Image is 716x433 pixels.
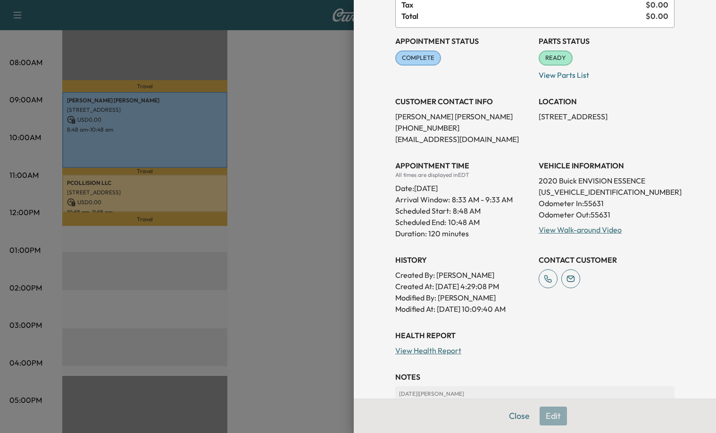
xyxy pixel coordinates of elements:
[539,96,674,107] h3: LOCATION
[539,160,674,171] h3: VEHICLE INFORMATION
[395,179,531,194] div: Date: [DATE]
[646,10,668,22] span: $ 0.00
[395,160,531,171] h3: APPOINTMENT TIME
[395,303,531,315] p: Modified At : [DATE] 10:09:40 AM
[395,96,531,107] h3: CUSTOMER CONTACT INFO
[539,35,674,47] h3: Parts Status
[395,292,531,303] p: Modified By : [PERSON_NAME]
[539,186,674,198] p: [US_VEHICLE_IDENTIFICATION_NUMBER]
[539,225,622,234] a: View Walk-around Video
[448,216,480,228] p: 10:48 AM
[395,171,531,179] div: All times are displayed in EDT
[395,205,451,216] p: Scheduled Start:
[395,216,446,228] p: Scheduled End:
[503,407,536,425] button: Close
[399,390,671,398] p: [DATE] | [PERSON_NAME]
[395,281,531,292] p: Created At : [DATE] 4:29:08 PM
[395,330,674,341] h3: Health Report
[395,133,531,145] p: [EMAIL_ADDRESS][DOMAIN_NAME]
[396,53,440,63] span: COMPLETE
[401,10,646,22] span: Total
[395,228,531,239] p: Duration: 120 minutes
[453,205,481,216] p: 8:48 AM
[539,209,674,220] p: Odometer Out: 55631
[395,371,674,383] h3: NOTES
[539,66,674,81] p: View Parts List
[452,194,513,205] span: 8:33 AM - 9:33 AM
[395,111,531,122] p: [PERSON_NAME] [PERSON_NAME]
[395,346,461,355] a: View Health Report
[540,53,572,63] span: READY
[539,254,674,266] h3: CONTACT CUSTOMER
[395,254,531,266] h3: History
[539,111,674,122] p: [STREET_ADDRESS]
[395,194,531,205] p: Arrival Window:
[539,198,674,209] p: Odometer In: 55631
[395,269,531,281] p: Created By : [PERSON_NAME]
[395,35,531,47] h3: Appointment Status
[395,122,531,133] p: [PHONE_NUMBER]
[539,175,674,186] p: 2020 Buick ENVISION ESSENCE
